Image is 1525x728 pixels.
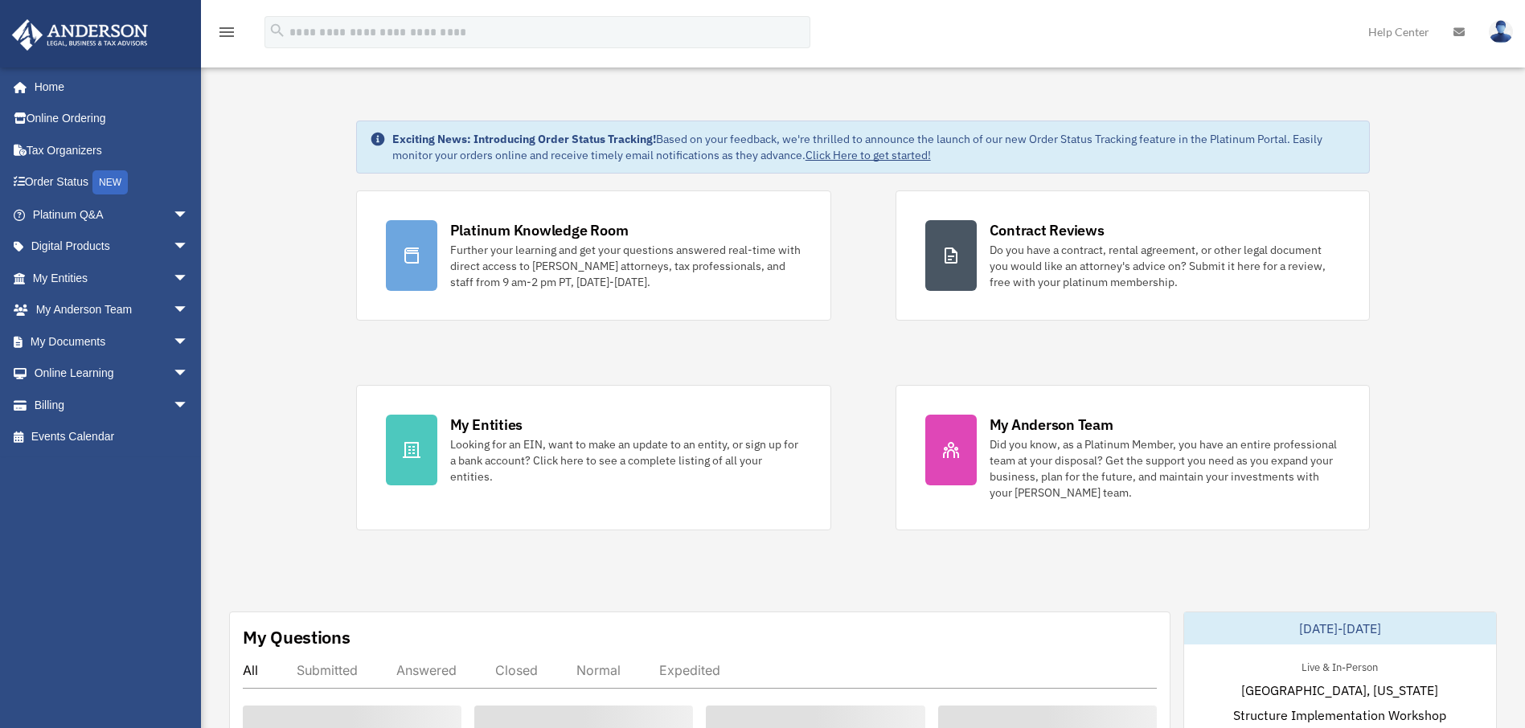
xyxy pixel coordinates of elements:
a: Online Ordering [11,103,213,135]
a: Order StatusNEW [11,166,213,199]
a: My Anderson Teamarrow_drop_down [11,294,213,326]
div: Did you know, as a Platinum Member, you have an entire professional team at your disposal? Get th... [990,436,1341,501]
div: All [243,662,258,678]
div: [DATE]-[DATE] [1184,612,1496,644]
div: Answered [396,662,457,678]
div: Closed [495,662,538,678]
span: arrow_drop_down [173,358,205,391]
a: Tax Organizers [11,134,213,166]
a: Click Here to get started! [806,148,931,162]
div: Do you have a contract, rental agreement, or other legal document you would like an attorney's ad... [990,242,1341,290]
a: menu [217,28,236,42]
img: User Pic [1489,20,1513,43]
span: arrow_drop_down [173,389,205,422]
i: menu [217,22,236,42]
div: Submitted [297,662,358,678]
a: My Entitiesarrow_drop_down [11,262,213,294]
a: My Anderson Team Did you know, as a Platinum Member, you have an entire professional team at your... [896,385,1371,530]
div: Platinum Knowledge Room [450,220,629,240]
img: Anderson Advisors Platinum Portal [7,19,153,51]
div: Further your learning and get your questions answered real-time with direct access to [PERSON_NAM... [450,242,801,290]
a: Platinum Knowledge Room Further your learning and get your questions answered real-time with dire... [356,190,831,321]
a: Contract Reviews Do you have a contract, rental agreement, or other legal document you would like... [896,190,1371,321]
div: Live & In-Person [1289,657,1391,674]
span: [GEOGRAPHIC_DATA], [US_STATE] [1241,681,1438,700]
span: Structure Implementation Workshop [1233,706,1446,725]
a: Digital Productsarrow_drop_down [11,231,213,263]
strong: Exciting News: Introducing Order Status Tracking! [392,132,656,146]
a: Online Learningarrow_drop_down [11,358,213,390]
div: Expedited [659,662,720,678]
div: Normal [576,662,621,678]
a: Billingarrow_drop_down [11,389,213,421]
span: arrow_drop_down [173,231,205,264]
div: NEW [92,170,128,194]
a: Platinum Q&Aarrow_drop_down [11,198,213,231]
i: search [269,22,286,39]
a: Events Calendar [11,421,213,453]
span: arrow_drop_down [173,262,205,295]
div: My Questions [243,625,351,649]
div: Contract Reviews [990,220,1105,240]
a: Home [11,71,205,103]
span: arrow_drop_down [173,325,205,358]
span: arrow_drop_down [173,294,205,327]
div: My Anderson Team [990,415,1113,435]
a: My Documentsarrow_drop_down [11,325,213,358]
span: arrow_drop_down [173,198,205,231]
div: Looking for an EIN, want to make an update to an entity, or sign up for a bank account? Click her... [450,436,801,485]
div: Based on your feedback, we're thrilled to announce the launch of our new Order Status Tracking fe... [392,131,1357,163]
div: My Entities [450,415,523,435]
a: My Entities Looking for an EIN, want to make an update to an entity, or sign up for a bank accoun... [356,385,831,530]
